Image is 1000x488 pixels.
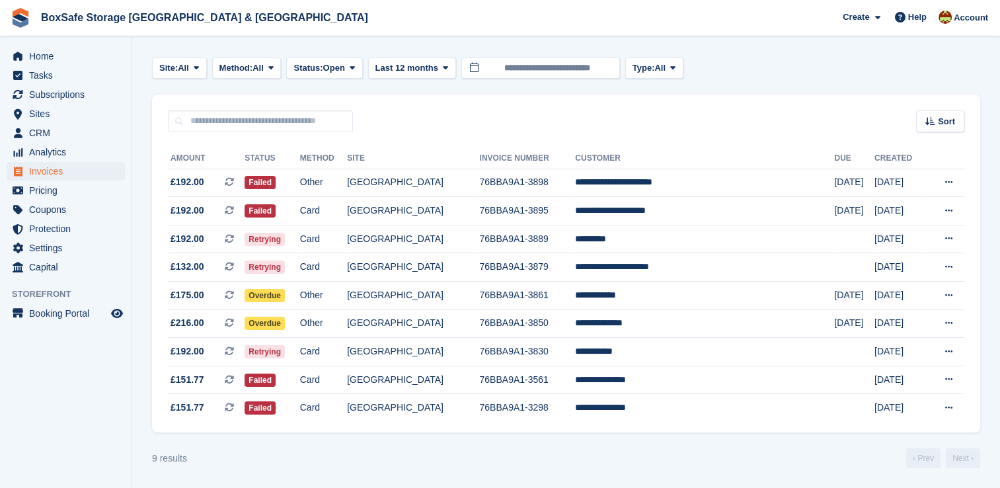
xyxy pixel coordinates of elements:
span: Coupons [29,200,108,219]
span: Site: [159,61,178,75]
button: Status: Open [286,58,362,79]
td: 76BBA9A1-3889 [479,225,575,253]
a: menu [7,47,125,65]
th: Invoice Number [479,148,575,169]
td: [DATE] [874,253,927,282]
span: £192.00 [171,232,204,246]
td: 76BBA9A1-3561 [479,366,575,394]
a: menu [7,66,125,85]
td: Card [300,366,347,394]
td: Other [300,282,347,310]
td: [DATE] [834,282,874,310]
span: Method: [219,61,253,75]
span: Account [954,11,988,24]
td: [GEOGRAPHIC_DATA] [347,394,479,422]
span: Status: [293,61,323,75]
span: All [178,61,189,75]
td: [DATE] [874,338,927,366]
th: Amount [168,148,245,169]
span: Overdue [245,289,285,302]
td: 76BBA9A1-3850 [479,309,575,338]
span: Sites [29,104,108,123]
span: £192.00 [171,204,204,218]
td: [DATE] [834,309,874,338]
td: Card [300,394,347,422]
span: Subscriptions [29,85,108,104]
td: [DATE] [874,366,927,394]
td: [DATE] [874,169,927,197]
span: £175.00 [171,288,204,302]
td: 76BBA9A1-3298 [479,394,575,422]
span: Settings [29,239,108,257]
span: £151.77 [171,401,204,415]
a: menu [7,304,125,323]
span: Protection [29,220,108,238]
span: Create [843,11,869,24]
td: [GEOGRAPHIC_DATA] [347,282,479,310]
span: Pricing [29,181,108,200]
nav: Page [904,448,983,468]
span: Sort [938,115,955,128]
th: Method [300,148,347,169]
td: [GEOGRAPHIC_DATA] [347,309,479,338]
span: Invoices [29,162,108,181]
span: £151.77 [171,373,204,387]
span: Last 12 months [375,61,438,75]
th: Customer [575,148,834,169]
span: Retrying [245,233,285,246]
span: £192.00 [171,345,204,358]
td: 76BBA9A1-3898 [479,169,575,197]
td: Other [300,169,347,197]
a: menu [7,200,125,219]
a: Preview store [109,305,125,321]
span: Failed [245,204,276,218]
span: Capital [29,258,108,276]
span: Type: [633,61,655,75]
a: menu [7,181,125,200]
span: Analytics [29,143,108,161]
th: Created [874,148,927,169]
span: All [252,61,264,75]
span: CRM [29,124,108,142]
td: 76BBA9A1-3861 [479,282,575,310]
a: menu [7,258,125,276]
td: [DATE] [874,309,927,338]
td: [DATE] [874,394,927,422]
td: [DATE] [874,197,927,225]
td: [DATE] [874,225,927,253]
a: menu [7,104,125,123]
td: Card [300,338,347,366]
button: Last 12 months [368,58,456,79]
a: Next [946,448,980,468]
span: Help [908,11,927,24]
a: Previous [906,448,941,468]
button: Type: All [625,58,683,79]
a: menu [7,124,125,142]
th: Status [245,148,299,169]
td: 76BBA9A1-3879 [479,253,575,282]
th: Due [834,148,874,169]
a: menu [7,220,125,238]
span: All [654,61,666,75]
td: Card [300,253,347,282]
button: Site: All [152,58,207,79]
span: Failed [245,374,276,387]
span: Failed [245,176,276,189]
span: £132.00 [171,260,204,274]
td: [GEOGRAPHIC_DATA] [347,366,479,394]
th: Site [347,148,479,169]
td: Other [300,309,347,338]
a: menu [7,85,125,104]
span: £216.00 [171,316,204,330]
td: 76BBA9A1-3895 [479,197,575,225]
a: BoxSafe Storage [GEOGRAPHIC_DATA] & [GEOGRAPHIC_DATA] [36,7,373,28]
td: Card [300,225,347,253]
span: Booking Portal [29,304,108,323]
a: menu [7,162,125,181]
div: 9 results [152,452,187,466]
a: menu [7,143,125,161]
a: menu [7,239,125,257]
td: [GEOGRAPHIC_DATA] [347,253,479,282]
span: Open [323,61,345,75]
img: stora-icon-8386f47178a22dfd0bd8f6a31ec36ba5ce8667c1dd55bd0f319d3a0aa187defe.svg [11,8,30,28]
